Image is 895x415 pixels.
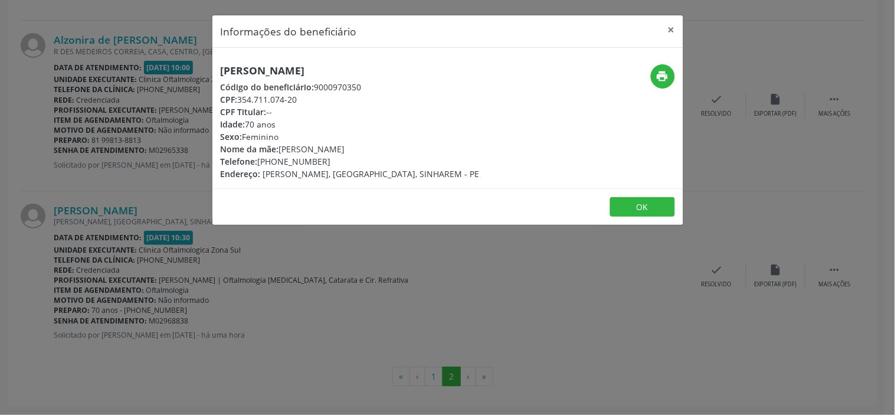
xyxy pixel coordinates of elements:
[656,70,669,83] i: print
[221,94,238,105] span: CPF:
[221,81,314,93] span: Código do beneficiário:
[651,64,675,89] button: print
[221,143,279,155] span: Nome da mãe:
[221,106,267,117] span: CPF Titular:
[221,24,357,39] h5: Informações do beneficiário
[221,130,480,143] div: Feminino
[221,118,480,130] div: 70 anos
[221,143,480,155] div: [PERSON_NAME]
[221,155,480,168] div: [PHONE_NUMBER]
[263,168,480,179] span: [PERSON_NAME], [GEOGRAPHIC_DATA], SINHAREM - PE
[221,81,480,93] div: 9000970350
[221,93,480,106] div: 354.711.074-20
[221,168,261,179] span: Endereço:
[221,131,242,142] span: Sexo:
[221,156,258,167] span: Telefone:
[221,106,480,118] div: --
[221,119,245,130] span: Idade:
[660,15,683,44] button: Close
[610,197,675,217] button: OK
[221,64,480,77] h5: [PERSON_NAME]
